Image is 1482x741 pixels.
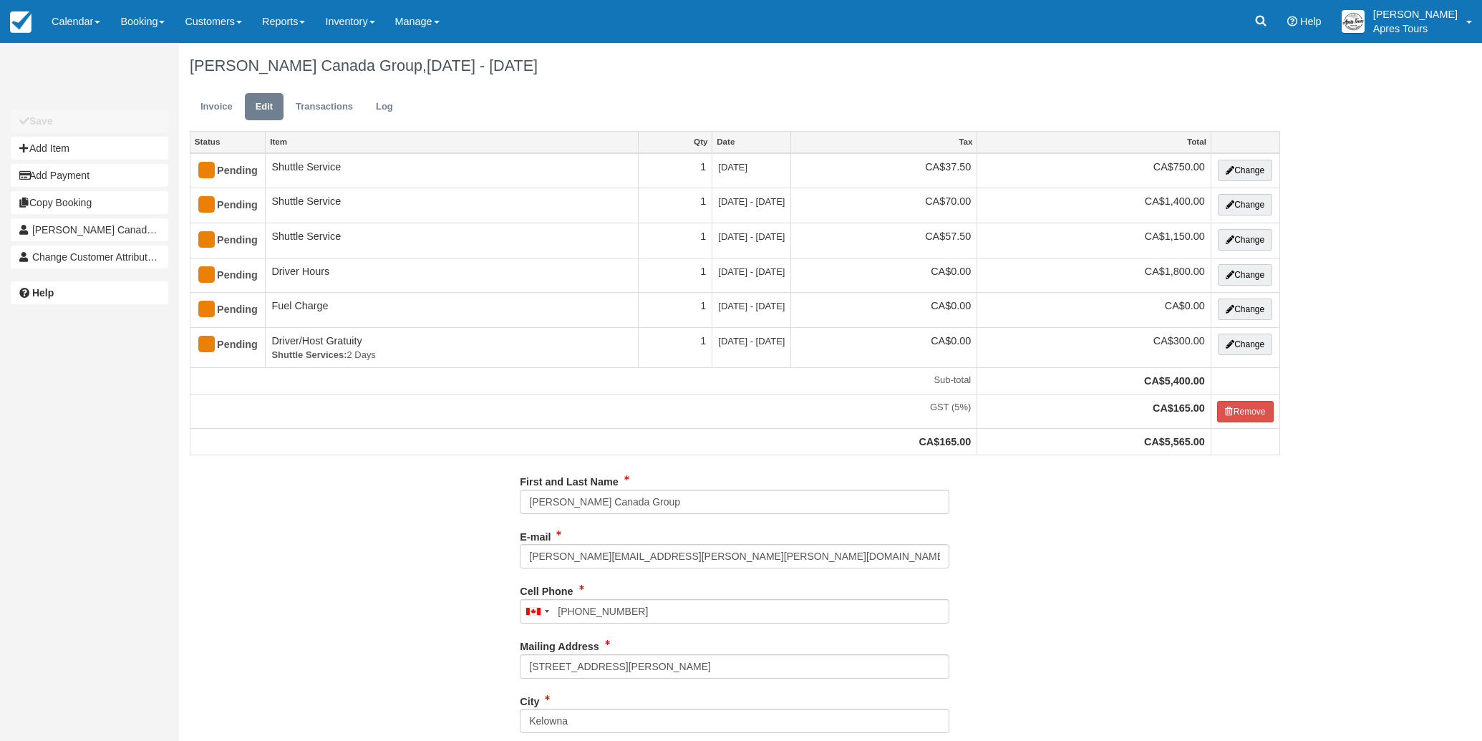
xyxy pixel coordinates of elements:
[427,57,538,74] span: [DATE] - [DATE]
[1218,160,1272,181] button: Change
[791,132,977,152] a: Tax
[1218,299,1272,320] button: Change
[639,132,712,152] a: Qty
[11,246,168,268] button: Change Customer Attribution
[520,600,553,623] div: Canada: +1
[266,132,638,152] a: Item
[977,293,1211,328] td: CA$0.00
[11,281,168,304] a: Help
[1217,401,1274,422] button: Remove
[196,194,247,217] div: Pending
[196,374,971,387] em: Sub-total
[639,293,712,328] td: 1
[32,224,183,236] span: [PERSON_NAME] Canada Group
[1144,436,1205,447] strong: CA$5,565.00
[29,115,53,127] b: Save
[196,229,247,252] div: Pending
[271,349,632,362] em: 2 Days
[1342,10,1365,33] img: A1
[977,327,1211,367] td: CA$300.00
[11,164,168,187] button: Add Payment
[266,223,639,258] td: Shuttle Service
[271,349,347,360] strong: Shuttle Services
[712,132,790,152] a: Date
[791,153,977,188] td: CA$37.50
[196,401,971,415] em: GST (5%)
[919,436,971,447] strong: CA$165.00
[520,634,599,654] label: Mailing Address
[718,266,785,277] span: [DATE] - [DATE]
[1218,264,1272,286] button: Change
[791,258,977,293] td: CA$0.00
[10,11,32,33] img: checkfront-main-nav-mini-logo.png
[791,223,977,258] td: CA$57.50
[1287,16,1297,26] i: Help
[190,57,1280,74] h1: [PERSON_NAME] Canada Group,
[791,293,977,328] td: CA$0.00
[639,188,712,223] td: 1
[718,301,785,311] span: [DATE] - [DATE]
[520,579,573,599] label: Cell Phone
[196,160,247,183] div: Pending
[791,188,977,223] td: CA$70.00
[190,132,265,152] a: Status
[639,258,712,293] td: 1
[365,93,404,121] a: Log
[1218,334,1272,355] button: Change
[11,218,168,241] a: [PERSON_NAME] Canada Group
[32,251,161,263] span: Change Customer Attribution
[520,689,539,709] label: City
[639,327,712,367] td: 1
[520,525,551,545] label: E-mail
[791,327,977,367] td: CA$0.00
[32,287,54,299] b: Help
[1144,375,1205,387] strong: CA$5,400.00
[977,132,1211,152] a: Total
[190,93,243,121] a: Invoice
[977,223,1211,258] td: CA$1,150.00
[1373,7,1458,21] p: [PERSON_NAME]
[977,153,1211,188] td: CA$750.00
[520,470,619,490] label: First and Last Name
[266,293,639,328] td: Fuel Charge
[1218,194,1272,215] button: Change
[639,153,712,188] td: 1
[639,223,712,258] td: 1
[245,93,284,121] a: Edit
[1300,16,1322,27] span: Help
[718,196,785,207] span: [DATE] - [DATE]
[1218,229,1272,251] button: Change
[196,264,247,287] div: Pending
[266,258,639,293] td: Driver Hours
[718,231,785,242] span: [DATE] - [DATE]
[977,258,1211,293] td: CA$1,800.00
[11,191,168,214] button: Copy Booking
[977,188,1211,223] td: CA$1,400.00
[266,327,639,367] td: Driver/Host Gratuity
[718,336,785,347] span: [DATE] - [DATE]
[1373,21,1458,36] p: Apres Tours
[196,334,247,357] div: Pending
[11,110,168,132] button: Save
[196,299,247,321] div: Pending
[266,153,639,188] td: Shuttle Service
[285,93,364,121] a: Transactions
[718,162,747,173] span: [DATE]
[1153,402,1205,414] strong: CA$165.00
[266,188,639,223] td: Shuttle Service
[11,137,168,160] button: Add Item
